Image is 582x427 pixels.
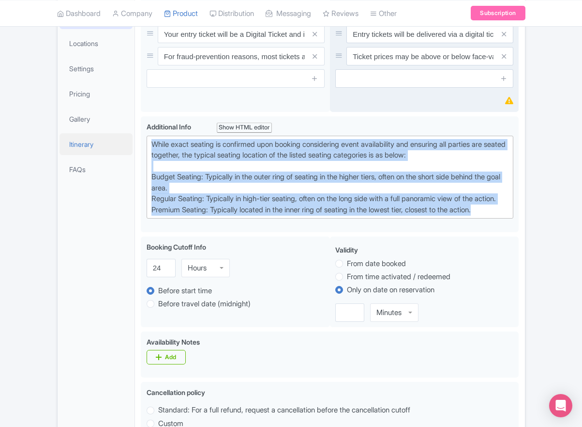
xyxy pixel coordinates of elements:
a: Gallery [60,108,133,130]
label: Standard: For a full refund, request a cancellation before the cancellation cutoff [158,405,410,416]
span: Cancellation policy [147,388,205,396]
label: Only on date on reservation [347,285,434,296]
div: While exact seating is confirmed upon booking considering event availability and ensuring all par... [151,139,509,216]
a: Pricing [60,83,133,105]
a: Itinerary [60,133,133,155]
label: Availability Notes [147,337,200,347]
span: Validity [335,246,358,254]
div: Show HTML editor [217,123,272,133]
a: Add [147,350,186,364]
a: Subscription [471,6,525,20]
div: Add [165,353,176,361]
div: Hours [188,264,207,272]
label: From time activated / redeemed [347,271,450,283]
label: From date booked [347,258,406,269]
a: FAQs [60,158,133,180]
label: Before start time [158,285,212,297]
label: Booking Cutoff Info [147,242,206,252]
div: Open Intercom Messenger [549,394,572,417]
a: Settings [60,58,133,79]
label: Before travel date (midnight) [158,299,251,310]
a: Locations [60,32,133,54]
div: Minutes [376,308,402,317]
span: Additional Info [147,123,191,131]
